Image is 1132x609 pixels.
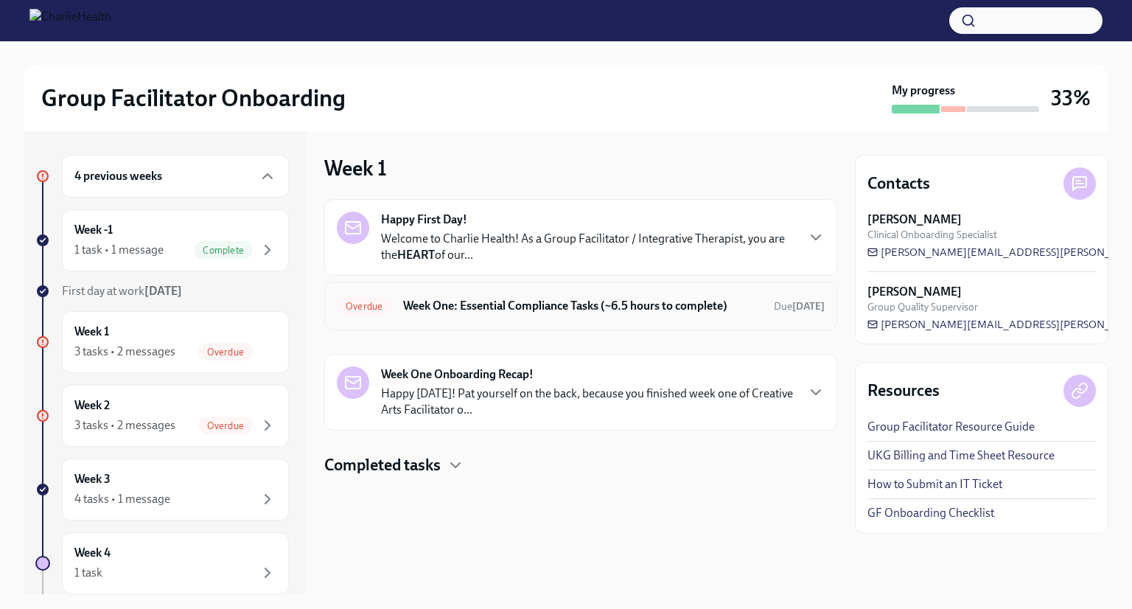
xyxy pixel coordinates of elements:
[403,298,762,314] h6: Week One: Essential Compliance Tasks (~6.5 hours to complete)
[198,347,253,358] span: Overdue
[74,397,110,414] h6: Week 2
[867,228,997,242] span: Clinical Onboarding Specialist
[41,83,346,113] h2: Group Facilitator Onboarding
[867,380,940,402] h4: Resources
[867,476,1002,493] a: How to Submit an IT Ticket
[144,284,182,298] strong: [DATE]
[74,324,109,340] h6: Week 1
[337,301,391,312] span: Overdue
[774,299,825,313] span: July 28th, 2025 10:00
[74,222,113,238] h6: Week -1
[29,9,111,32] img: CharlieHealth
[397,248,435,262] strong: HEART
[35,385,289,447] a: Week 23 tasks • 2 messagesOverdue
[62,284,182,298] span: First day at work
[35,283,289,299] a: First day at work[DATE]
[198,420,253,431] span: Overdue
[867,284,962,300] strong: [PERSON_NAME]
[74,471,111,487] h6: Week 3
[74,491,170,507] div: 4 tasks • 1 message
[867,212,962,228] strong: [PERSON_NAME]
[892,83,955,99] strong: My progress
[1051,85,1091,111] h3: 33%
[867,300,978,314] span: Group Quality Supervisor
[194,245,253,256] span: Complete
[74,168,162,184] h6: 4 previous weeks
[867,505,994,521] a: GF Onboarding Checklist
[74,242,164,258] div: 1 task • 1 message
[381,366,534,383] strong: Week One Onboarding Recap!
[74,545,111,561] h6: Week 4
[62,155,289,198] div: 4 previous weeks
[324,454,837,476] div: Completed tasks
[774,300,825,313] span: Due
[74,417,175,434] div: 3 tasks • 2 messages
[381,386,795,418] p: Happy [DATE]! Pat yourself on the back, because you finished week one of Creative Arts Facilitato...
[867,173,930,195] h4: Contacts
[35,459,289,521] a: Week 34 tasks • 1 message
[381,212,467,228] strong: Happy First Day!
[35,311,289,373] a: Week 13 tasks • 2 messagesOverdue
[324,454,441,476] h4: Completed tasks
[74,344,175,360] div: 3 tasks • 2 messages
[35,209,289,271] a: Week -11 task • 1 messageComplete
[792,300,825,313] strong: [DATE]
[324,155,387,181] h3: Week 1
[337,294,825,318] a: OverdueWeek One: Essential Compliance Tasks (~6.5 hours to complete)Due[DATE]
[381,231,795,263] p: Welcome to Charlie Health! As a Group Facilitator / Integrative Therapist, you are the of our...
[74,565,102,581] div: 1 task
[35,532,289,594] a: Week 41 task
[867,448,1055,464] a: UKG Billing and Time Sheet Resource
[867,419,1035,435] a: Group Facilitator Resource Guide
